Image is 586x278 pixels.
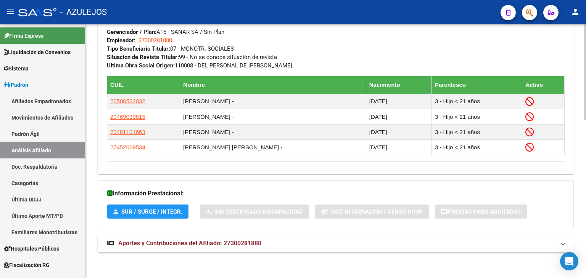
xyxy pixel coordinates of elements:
[331,208,423,215] span: Not. Internacion / Censo Hosp.
[121,208,182,215] span: SUR / SURGE / INTEGR.
[4,64,29,73] span: Sistema
[110,113,145,120] span: 20469030815
[435,205,527,219] button: Prestaciones Auditadas
[107,37,135,44] strong: Empleador:
[107,45,170,52] strong: Tipo Beneficiario Titular:
[560,252,578,270] div: Open Intercom Messenger
[110,98,145,104] span: 20506562032
[448,208,521,215] span: Prestaciones Auditadas
[366,76,431,94] th: Nacimiento
[215,208,303,215] span: Sin Certificado Discapacidad
[107,62,175,69] strong: Ultima Obra Social Origen:
[366,109,431,125] td: [DATE]
[431,140,522,155] td: 3 - Hijo < 21 años
[107,54,277,61] span: 99 - No se conoce situación de revista
[431,94,522,109] td: 3 - Hijo < 21 años
[6,7,15,16] mat-icon: menu
[431,76,522,94] th: Parentesco
[571,7,580,16] mat-icon: person
[200,205,309,219] button: Sin Certificado Discapacidad
[4,32,43,40] span: Firma Express
[366,125,431,140] td: [DATE]
[180,140,366,155] td: [PERSON_NAME] [PERSON_NAME] -
[107,205,188,219] button: SUR / SURGE / INTEGR.
[4,81,28,89] span: Padrón
[138,37,172,44] span: 27300281880
[110,144,145,150] span: 27452069534
[107,62,292,69] span: 110008 - DEL PERSONAL DE [PERSON_NAME]
[107,188,564,199] h3: Información Prestacional:
[180,76,366,94] th: Nombre
[118,240,261,247] span: Aportes y Contribuciones del Afiliado: 27300281880
[60,4,107,21] span: - AZULEJOS
[107,29,156,35] strong: Gerenciador / Plan:
[431,125,522,140] td: 3 - Hijo < 21 años
[180,109,366,125] td: [PERSON_NAME] -
[522,76,565,94] th: Activo
[98,234,574,252] mat-expansion-panel-header: Aportes y Contribuciones del Afiliado: 27300281880
[431,109,522,125] td: 3 - Hijo < 21 años
[180,125,366,140] td: [PERSON_NAME] -
[107,76,180,94] th: CUIL
[4,244,59,253] span: Hospitales Públicos
[107,45,234,52] span: 07 - MONOTR. SOCIALES
[4,48,71,56] span: Liquidación de Convenios
[366,140,431,155] td: [DATE]
[107,54,179,61] strong: Situacion de Revista Titular:
[366,94,431,109] td: [DATE]
[180,94,366,109] td: [PERSON_NAME] -
[110,129,145,135] span: 20481101663
[107,29,224,35] span: A15 - SANAR SA / Sin Plan
[315,205,429,219] button: Not. Internacion / Censo Hosp.
[4,261,50,269] span: Fiscalización RG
